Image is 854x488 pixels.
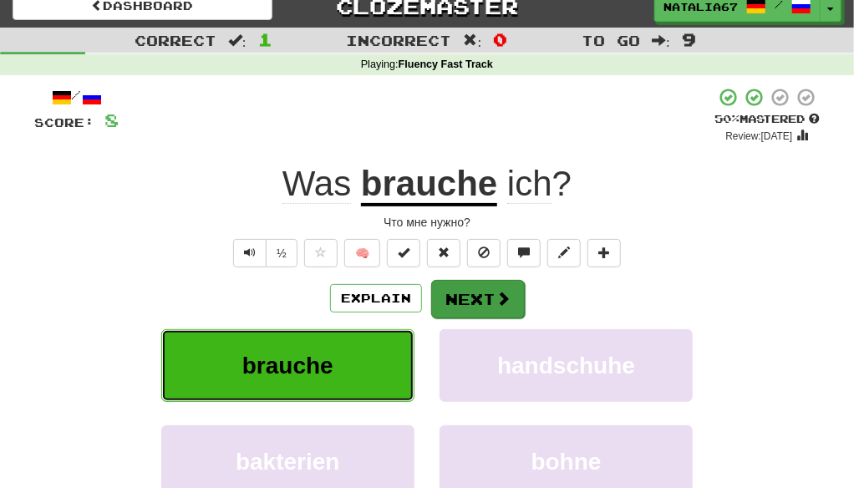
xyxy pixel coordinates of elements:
[497,353,635,379] span: handschuhe
[497,164,572,204] span: ?
[344,239,380,267] button: 🧠
[431,280,525,318] button: Next
[34,115,94,130] span: Score:
[399,58,493,70] strong: Fluency Fast Track
[304,239,338,267] button: Favorite sentence (alt+f)
[258,29,272,49] span: 1
[228,33,247,48] span: :
[266,239,297,267] button: ½
[493,29,507,49] span: 0
[587,239,621,267] button: Add to collection (alt+a)
[531,449,602,475] span: bohne
[467,239,501,267] button: Ignore sentence (alt+i)
[682,29,696,49] span: 9
[726,130,793,142] small: Review: [DATE]
[440,329,693,402] button: handschuhe
[582,32,640,48] span: To go
[347,32,452,48] span: Incorrect
[547,239,581,267] button: Edit sentence (alt+d)
[464,33,482,48] span: :
[230,239,297,267] div: Text-to-speech controls
[242,353,333,379] span: brauche
[652,33,670,48] span: :
[330,284,422,313] button: Explain
[507,164,552,204] span: ich
[34,87,119,108] div: /
[282,164,351,204] span: Was
[34,214,820,231] div: Что мне нужно?
[233,239,267,267] button: Play sentence audio (ctl+space)
[161,329,414,402] button: brauche
[507,239,541,267] button: Discuss sentence (alt+u)
[135,32,216,48] span: Correct
[387,239,420,267] button: Set this sentence to 100% Mastered (alt+m)
[714,112,740,125] span: 50 %
[236,449,340,475] span: bakterien
[427,239,460,267] button: Reset to 0% Mastered (alt+r)
[361,164,497,206] u: brauche
[104,109,119,130] span: 8
[714,112,820,127] div: Mastered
